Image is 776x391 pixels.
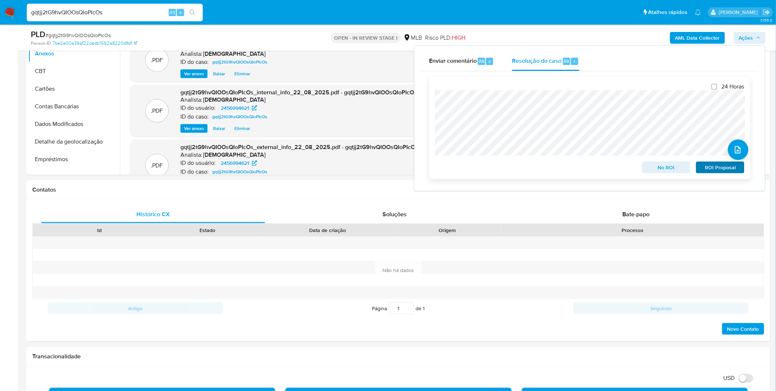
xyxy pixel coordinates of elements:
span: gqtjj2tG9hvQIOOsQIoPIcOs_external_info_22_08_2025.pdf - gqtjj2tG9hvQIOOsQIoPIcOs_external_info_22... [180,143,495,151]
h1: Contatos [32,186,764,193]
p: ID do caso: [180,58,209,66]
button: CBT [28,62,120,80]
span: Alt [564,58,570,65]
button: Anexos [28,45,120,62]
button: upload-file [728,140,748,160]
div: Data de criação [266,227,388,234]
span: s [179,9,182,16]
span: r [574,58,575,65]
div: Processo [506,227,759,234]
span: Eliminar [234,70,250,77]
span: ROI Proposal [701,162,739,173]
button: No ROI [642,162,691,173]
input: 24 Horas [711,84,717,90]
button: Contas Bancárias [28,98,120,115]
span: Eliminar [234,125,250,132]
span: Baixar [213,70,225,77]
button: search-icon [185,7,200,18]
span: 24 Horas [722,83,744,90]
span: Alt [479,58,484,65]
b: AML Data Collector [675,32,720,44]
button: Ver anexo [180,69,208,78]
span: Histórico CX [136,210,170,218]
span: Alt [169,9,175,16]
a: 2456994621 [216,104,261,112]
span: 2456994621 [221,159,249,167]
span: 1 [423,305,425,312]
span: Novo Contato [727,324,759,334]
span: c [488,58,491,65]
h6: [DEMOGRAPHIC_DATA] [203,50,266,58]
button: Baixar [209,69,229,78]
span: 2456994621 [221,104,249,112]
button: AML Data Collector [670,32,725,44]
button: ROI Proposal [696,162,744,173]
span: Risco PLD: [425,34,465,42]
p: Analista: [180,50,202,58]
button: Empréstimos [28,151,120,168]
button: Novo Contato [722,323,764,335]
p: ID do caso: [180,168,209,175]
span: Enviar comentário [429,57,477,65]
a: Notificações [695,9,701,15]
p: ID do caso: [180,113,209,120]
span: Resolução do caso [512,57,561,65]
button: Dados Modificados [28,115,120,133]
a: gqtjj2tG9hvQIOOsQIoPIcOs [209,167,270,176]
p: OPEN - IN REVIEW STAGE I [331,33,400,43]
button: Baixar [209,124,229,133]
div: MLB [403,34,422,42]
p: .PDF [151,107,163,115]
button: Detalhe da geolocalização [28,133,120,151]
h6: [DEMOGRAPHIC_DATA] [203,151,266,159]
p: ID do usuário: [180,159,216,167]
span: gqtjj2tG9hvQIOOsQIoPIcOs_internal_info_22_08_2025.pdf - gqtjj2tG9hvQIOOsQIoPIcOs_internal_info_22... [180,88,493,97]
b: Person ID [31,40,51,47]
a: 2456994621 [216,159,261,167]
span: Ver anexo [184,125,204,132]
span: Soluções [382,210,407,218]
b: PLD [31,28,45,40]
a: 7be2e00a39af22dadb1592a8220dfbf1 [52,40,137,47]
span: # gqtjj2tG9hvQIOOsQIoPIcOs [45,32,111,39]
span: No ROI [647,162,685,173]
span: Página de [372,303,425,314]
span: gqtjj2tG9hvQIOOsQIoPIcOs [212,112,267,121]
p: .PDF [151,56,163,64]
input: Pesquise usuários ou casos... [27,8,203,17]
button: Antigo [48,303,223,314]
p: Analista: [180,151,202,159]
p: igor.silva@mercadolivre.com [719,9,760,16]
span: Baixar [213,125,225,132]
span: gqtjj2tG9hvQIOOsQIoPIcOs [212,167,267,176]
button: Cartões [28,80,120,98]
button: Seguindo [574,303,749,314]
button: Ações [734,32,766,44]
span: gqtjj2tG9hvQIOOsQIoPIcOs [212,58,267,66]
span: Bate-papo [623,210,650,218]
a: Sair [763,8,770,16]
button: Eliminar [231,124,254,133]
div: Origem [399,227,496,234]
span: Ações [739,32,753,44]
h1: Transacionalidade [32,353,764,360]
button: Ver anexo [180,124,208,133]
a: gqtjj2tG9hvQIOOsQIoPIcOs [209,58,270,66]
button: Fecha Compliant [28,168,120,186]
span: 3.155.0 [760,17,772,23]
a: gqtjj2tG9hvQIOOsQIoPIcOs [209,112,270,121]
div: Id [51,227,148,234]
p: ID do usuário: [180,104,216,112]
p: Analista: [180,96,202,104]
div: Estado [158,227,256,234]
span: Atalhos rápidos [648,8,688,16]
button: Eliminar [231,69,254,78]
span: Ver anexo [184,70,204,77]
h6: [DEMOGRAPHIC_DATA] [203,96,266,104]
span: HIGH [452,33,465,42]
p: .PDF [151,162,163,170]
